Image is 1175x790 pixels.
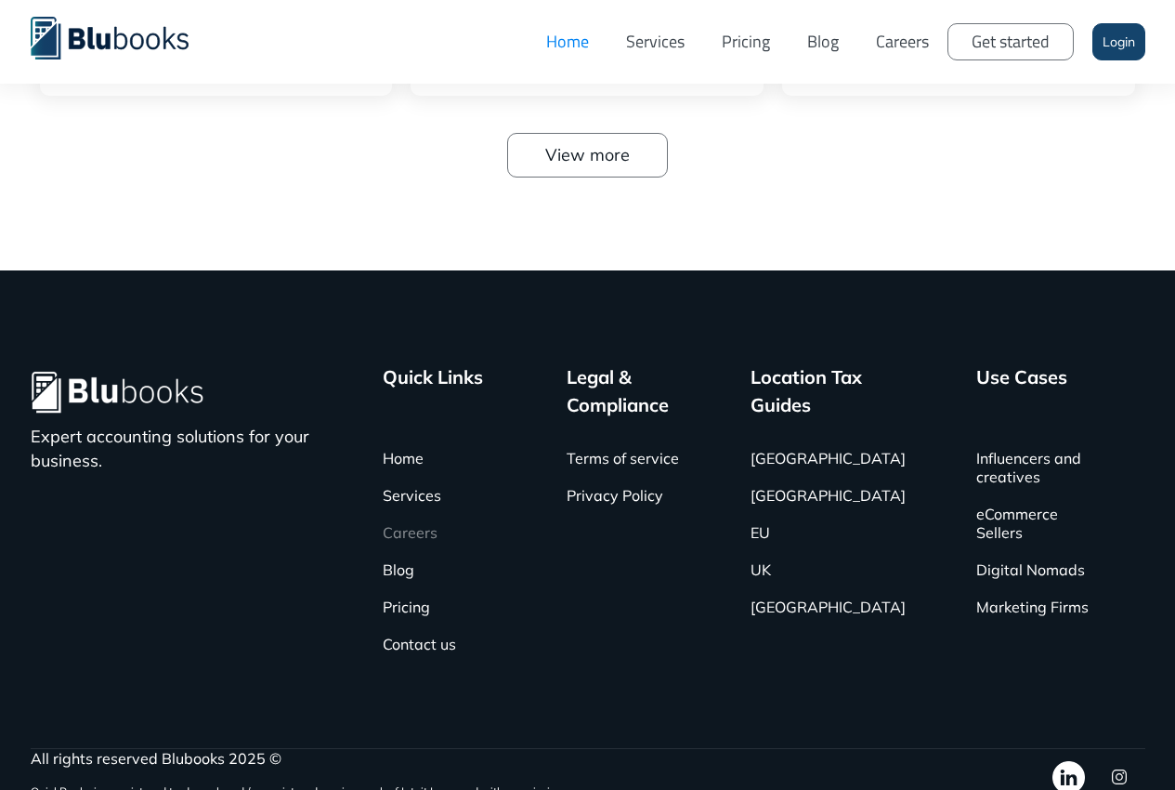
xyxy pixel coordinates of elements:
a: Digital Nomads [976,551,1085,588]
a: [GEOGRAPHIC_DATA] [751,477,906,514]
a: Contact us [383,625,456,663]
a: EU [751,514,770,551]
a: Marketing Firms [976,588,1089,625]
a: Services [383,477,441,514]
div: Quick Links ‍ [383,363,483,419]
a: Get started [947,23,1074,60]
p: Expert accounting solutions for your business. [31,425,332,473]
a: View more [507,133,668,178]
a: Privacy Policy [567,477,663,514]
div: Location Tax Guides [751,363,924,419]
a: [GEOGRAPHIC_DATA] [751,588,906,625]
a: Home [383,440,424,477]
a: Terms of service [567,440,679,477]
a: Login [1092,23,1145,60]
a: Careers [383,514,437,551]
a: Blog [383,551,414,588]
a: UK [751,551,771,588]
a: Services [607,14,703,70]
a: Influencers and creatives [976,440,1090,495]
a: Blog [789,14,857,70]
a: Home [528,14,607,70]
div: Use Cases ‍ [976,363,1067,419]
a: Pricing [383,588,430,625]
a: Careers [857,14,947,70]
div: All rights reserved Blubooks 2025 © [31,749,563,768]
a: Pricing [703,14,789,70]
a: home [31,14,216,59]
a: eCommerce Sellers [976,495,1090,551]
div: Legal & Compliance [567,363,698,419]
a: [GEOGRAPHIC_DATA] [751,440,906,477]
